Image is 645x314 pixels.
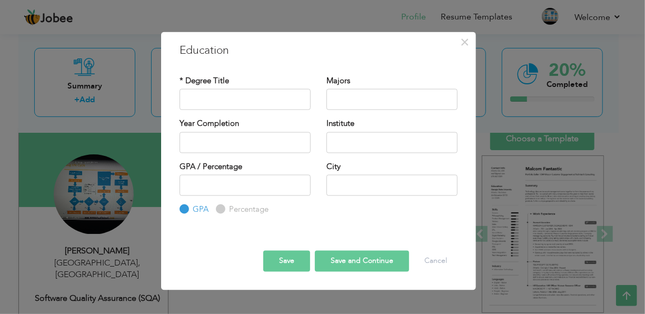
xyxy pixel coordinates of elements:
[180,161,242,172] label: GPA / Percentage
[326,118,354,129] label: Institute
[326,75,350,86] label: Majors
[457,34,473,51] button: Close
[226,204,269,215] label: Percentage
[180,43,458,58] h3: Education
[180,118,239,129] label: Year Completion
[315,250,409,271] button: Save and Continue
[414,250,458,271] button: Cancel
[461,33,470,52] span: ×
[180,75,229,86] label: * Degree Title
[190,204,209,215] label: GPA
[263,250,310,271] button: Save
[326,161,341,172] label: City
